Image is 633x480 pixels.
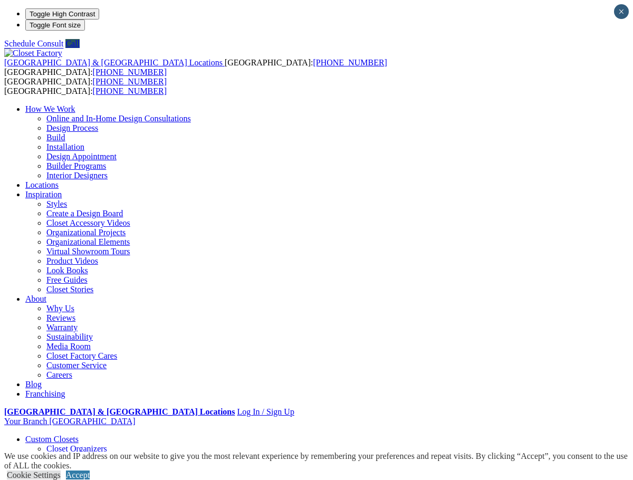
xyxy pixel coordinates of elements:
[46,209,123,218] a: Create a Design Board
[4,452,633,471] div: We use cookies and IP address on our website to give you the most relevant experience by remember...
[4,407,235,416] a: [GEOGRAPHIC_DATA] & [GEOGRAPHIC_DATA] Locations
[46,323,78,332] a: Warranty
[46,133,65,142] a: Build
[30,10,95,18] span: Toggle High Contrast
[46,285,93,294] a: Closet Stories
[46,256,98,265] a: Product Videos
[93,77,167,86] a: [PHONE_NUMBER]
[4,58,387,76] span: [GEOGRAPHIC_DATA]: [GEOGRAPHIC_DATA]:
[93,87,167,95] a: [PHONE_NUMBER]
[4,417,47,426] span: Your Branch
[7,471,61,479] a: Cookie Settings
[46,444,107,453] a: Closet Organizers
[614,4,629,19] button: Close
[46,266,88,275] a: Look Books
[25,20,85,31] button: Toggle Font size
[25,389,65,398] a: Franchising
[46,114,191,123] a: Online and In-Home Design Consultations
[46,152,117,161] a: Design Appointment
[4,39,63,48] a: Schedule Consult
[25,294,46,303] a: About
[46,161,106,170] a: Builder Programs
[237,407,294,416] a: Log In / Sign Up
[66,471,90,479] a: Accept
[46,142,84,151] a: Installation
[25,104,75,113] a: How We Work
[46,370,72,379] a: Careers
[46,218,130,227] a: Closet Accessory Videos
[93,68,167,76] a: [PHONE_NUMBER]
[4,417,136,426] a: Your Branch [GEOGRAPHIC_DATA]
[46,361,107,370] a: Customer Service
[25,435,79,444] a: Custom Closets
[46,332,93,341] a: Sustainability
[49,417,135,426] span: [GEOGRAPHIC_DATA]
[46,171,108,180] a: Interior Designers
[25,190,62,199] a: Inspiration
[46,228,126,237] a: Organizational Projects
[46,313,75,322] a: Reviews
[4,58,223,67] span: [GEOGRAPHIC_DATA] & [GEOGRAPHIC_DATA] Locations
[46,304,74,313] a: Why Us
[46,247,130,256] a: Virtual Showroom Tours
[65,39,80,48] a: Call
[46,275,88,284] a: Free Guides
[46,351,117,360] a: Closet Factory Cares
[46,342,91,351] a: Media Room
[4,58,225,67] a: [GEOGRAPHIC_DATA] & [GEOGRAPHIC_DATA] Locations
[25,180,59,189] a: Locations
[46,199,67,208] a: Styles
[4,77,167,95] span: [GEOGRAPHIC_DATA]: [GEOGRAPHIC_DATA]:
[25,8,99,20] button: Toggle High Contrast
[46,237,130,246] a: Organizational Elements
[30,21,81,29] span: Toggle Font size
[4,49,62,58] img: Closet Factory
[46,123,98,132] a: Design Process
[25,380,42,389] a: Blog
[313,58,387,67] a: [PHONE_NUMBER]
